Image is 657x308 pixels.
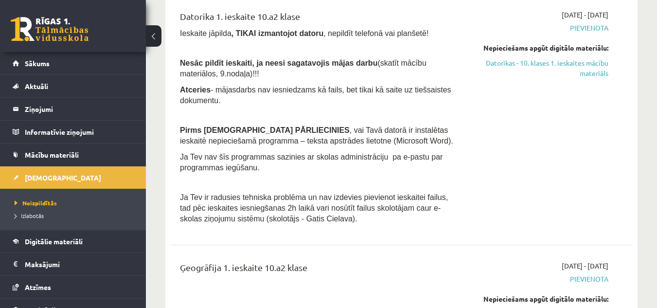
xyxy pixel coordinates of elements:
[475,274,608,284] span: Pievienota
[25,150,79,159] span: Mācību materiāli
[15,212,44,219] span: Izlabotās
[180,10,461,28] div: Datorika 1. ieskaite 10.a2 klase
[180,153,443,172] span: Ja Tev nav šīs programmas sazinies ar skolas administrāciju pa e-pastu par programmas iegūšanu.
[15,211,136,220] a: Izlabotās
[231,29,323,37] b: , TIKAI izmantojot datoru
[13,166,134,189] a: [DEMOGRAPHIC_DATA]
[475,58,608,78] a: Datorikas - 10. klases 1. ieskaites mācību materiāls
[180,126,453,145] span: , vai Tavā datorā ir instalētas ieskaitē nepieciešamā programma – teksta apstrādes lietotne (Micr...
[13,75,134,97] a: Aktuāli
[25,173,101,182] span: [DEMOGRAPHIC_DATA]
[25,283,51,291] span: Atzīmes
[13,230,134,253] a: Digitālie materiāli
[180,29,428,37] span: Ieskaite jāpilda , nepildīt telefonā vai planšetē!
[13,276,134,298] a: Atzīmes
[180,261,461,279] div: Ģeogrāfija 1. ieskaite 10.a2 klase
[15,199,136,207] a: Neizpildītās
[475,43,608,53] div: Nepieciešams apgūt digitālo materiālu:
[25,82,48,91] span: Aktuāli
[180,126,350,134] span: Pirms [DEMOGRAPHIC_DATA] PĀRLIECINIES
[180,193,448,223] span: Ja Tev ir radusies tehniska problēma un nav izdevies pievienot ieskaitei failus, tad pēc ieskaite...
[180,59,426,78] span: (skatīt mācību materiālos, 9.nodaļa)!!!
[13,52,134,74] a: Sākums
[11,17,89,41] a: Rīgas 1. Tālmācības vidusskola
[25,121,134,143] legend: Informatīvie ziņojumi
[13,121,134,143] a: Informatīvie ziņojumi
[13,98,134,120] a: Ziņojumi
[475,294,608,304] div: Nepieciešams apgūt digitālo materiālu:
[562,10,608,20] span: [DATE] - [DATE]
[25,237,83,246] span: Digitālie materiāli
[25,59,50,68] span: Sākums
[475,23,608,33] span: Pievienota
[25,98,134,120] legend: Ziņojumi
[25,253,134,275] legend: Maksājumi
[180,86,451,105] span: - mājasdarbs nav iesniedzams kā fails, bet tikai kā saite uz tiešsaistes dokumentu.
[13,253,134,275] a: Maksājumi
[180,86,211,94] b: Atceries
[562,261,608,271] span: [DATE] - [DATE]
[15,199,57,207] span: Neizpildītās
[13,144,134,166] a: Mācību materiāli
[180,59,377,67] span: Nesāc pildīt ieskaiti, ja neesi sagatavojis mājas darbu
